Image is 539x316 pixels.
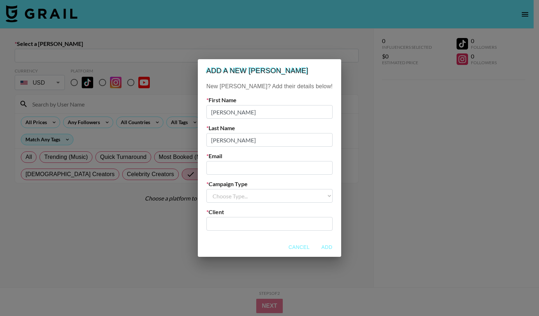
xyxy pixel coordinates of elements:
label: First Name [206,96,333,104]
label: Last Name [206,124,333,132]
label: Email [206,152,333,160]
label: Client [206,208,333,216]
label: Campaign Type [206,180,333,188]
button: Cancel [286,241,313,254]
button: Add [315,241,338,254]
h2: Add a new [PERSON_NAME] [198,59,341,82]
p: New [PERSON_NAME]? Add their details below! [206,82,333,91]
